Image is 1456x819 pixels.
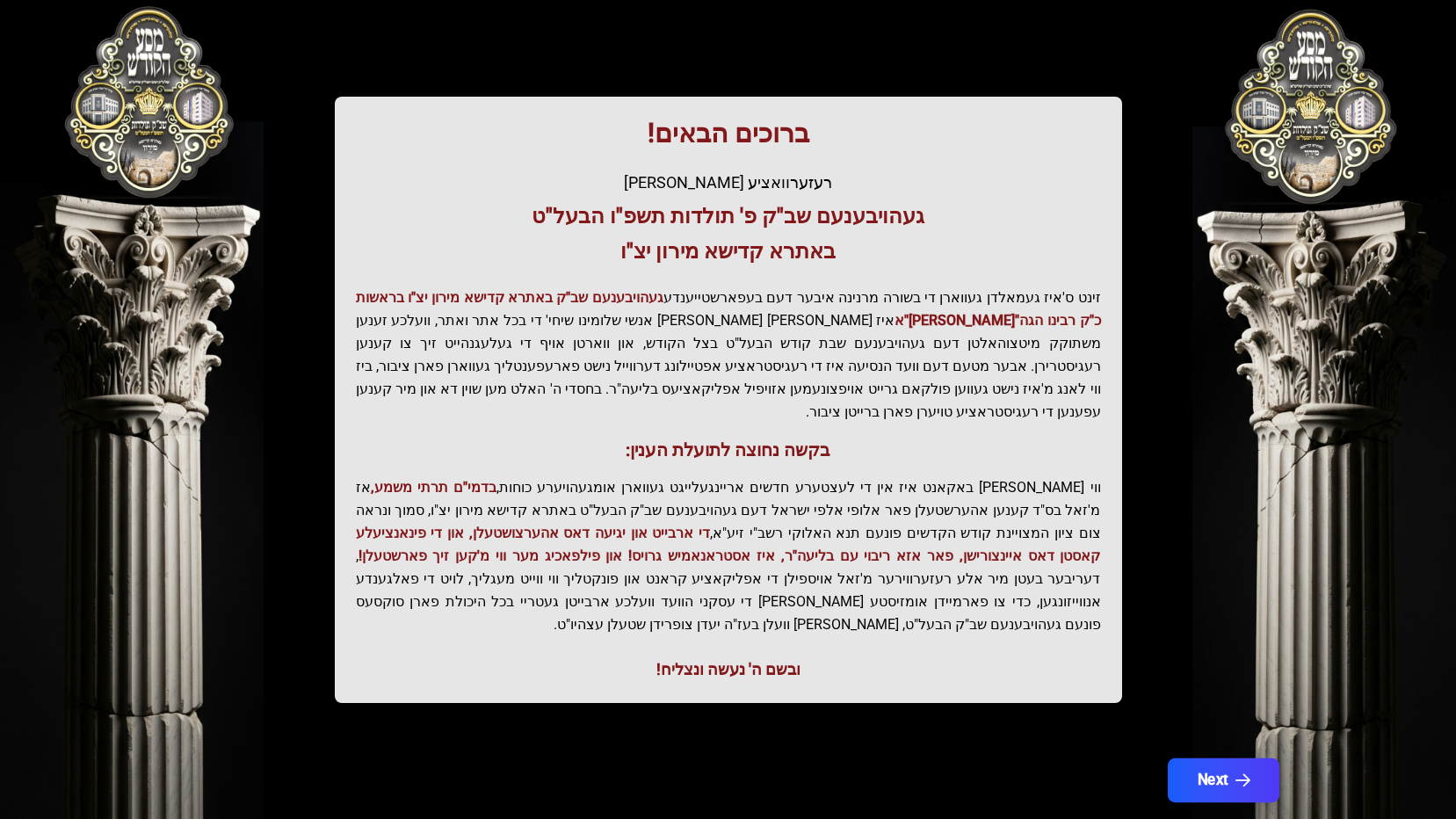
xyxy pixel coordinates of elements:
[356,657,1101,682] div: ובשם ה' נעשה ונצליח!
[356,289,1101,329] span: געהויבענעם שב"ק באתרא קדישא מירון יצ"ו בראשות כ"ק רבינו הגה"[PERSON_NAME]"א
[356,525,1101,564] span: די ארבייט און יגיעה דאס אהערצושטעלן, און די פינאנציעלע קאסטן דאס איינצורישן, פאר אזא ריבוי עם בלי...
[371,479,496,496] span: בדמי"ם תרתי משמע,
[356,237,1101,265] h3: באתרא קדישא מירון יצ"ו
[356,202,1101,230] h3: געהויבענעם שב"ק פ' תולדות תשפ"ו הבעל"ט
[356,476,1101,636] p: ווי [PERSON_NAME] באקאנט איז אין די לעצטערע חדשים אריינגעלייגט געווארן אומגעהויערע כוחות, אז מ'זא...
[356,170,1101,195] div: רעזערוואציע [PERSON_NAME]
[1167,758,1279,802] button: Next
[356,438,1101,462] h3: בקשה נחוצה לתועלת הענין:
[356,286,1101,424] p: זינט ס'איז געמאלדן געווארן די בשורה מרנינה איבער דעם בעפארשטייענדע איז [PERSON_NAME] [PERSON_NAME...
[356,118,1101,149] h1: ברוכים הבאים!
